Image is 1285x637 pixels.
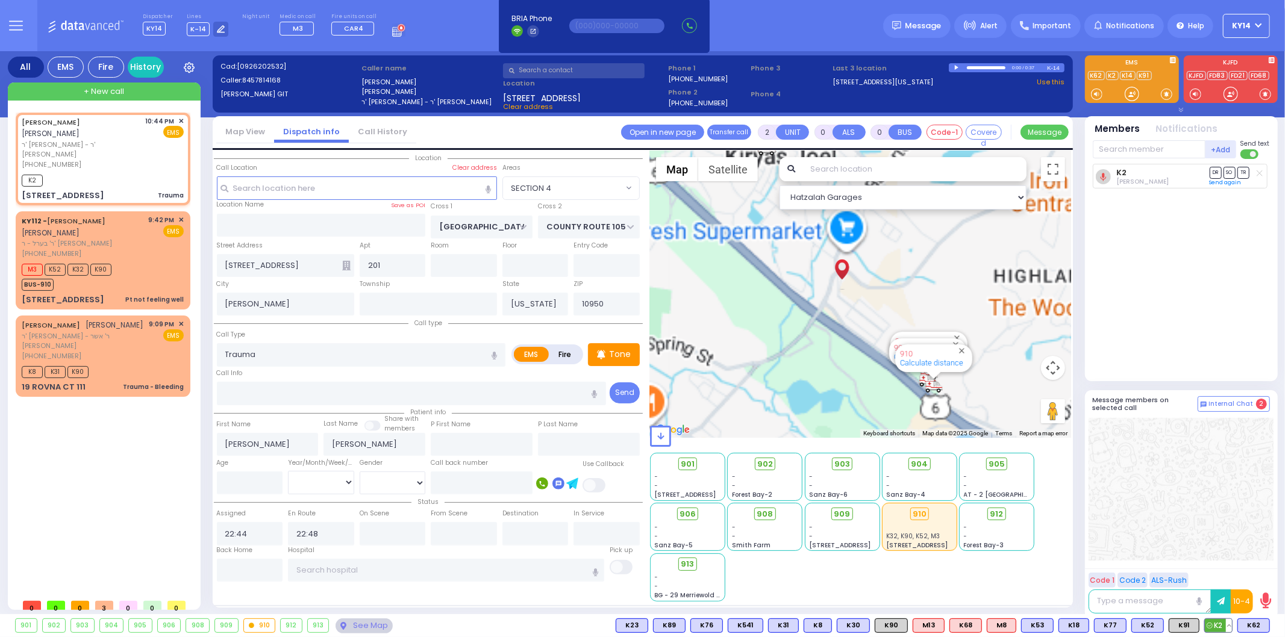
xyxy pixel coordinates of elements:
[186,619,209,632] div: 908
[1058,618,1089,633] div: K18
[22,381,86,393] div: 19 ROVNA CT 111
[905,20,942,32] span: Message
[178,319,184,329] span: ✕
[900,358,963,367] a: Calculate distance
[886,541,948,550] span: [STREET_ADDRESS]
[511,13,552,24] span: BRIA Phone
[146,117,175,126] span: 10:44 PM
[1231,589,1253,614] button: 10-4
[22,366,43,378] span: K8
[503,92,581,102] span: [STREET_ADDRESS]
[158,191,184,200] div: Trauma
[690,618,723,633] div: BLS
[242,75,281,85] span: 8457814168
[217,330,246,340] label: Call Type
[149,216,175,225] span: 9:42 PM
[809,523,813,532] span: -
[732,541,771,550] span: Smith Farm
[1188,20,1204,31] span: Help
[949,618,982,633] div: ALS
[1021,618,1054,633] div: BLS
[43,619,66,632] div: 902
[67,366,89,378] span: K90
[158,619,181,632] div: 906
[16,619,37,632] div: 901
[1011,61,1022,75] div: 0:00
[681,458,695,470] span: 901
[360,509,389,518] label: On Scene
[574,509,604,518] label: In Service
[1224,167,1236,178] span: SO
[655,591,722,600] span: BG - 29 Merriewold S.
[237,61,286,71] span: [0926202532]
[1204,618,1233,633] div: BLS
[1106,20,1154,31] span: Notifications
[804,618,832,633] div: BLS
[653,422,693,438] img: Google
[502,241,517,250] label: Floor
[100,619,123,632] div: 904
[1094,618,1127,633] div: K77
[167,601,186,610] span: 0
[616,618,648,633] div: K23
[23,601,41,610] span: 0
[964,472,968,481] span: -
[548,347,582,362] label: Fire
[1184,60,1278,68] label: KJFD
[950,339,961,350] button: Close
[119,601,137,610] span: 0
[391,201,425,210] label: Save as POI
[384,424,415,433] span: members
[220,75,358,85] label: Caller:
[1210,167,1222,178] span: DR
[964,490,1053,499] span: AT - 2 [GEOGRAPHIC_DATA]
[324,419,358,429] label: Last Name
[1118,573,1148,588] button: Code 2
[90,264,111,276] span: K90
[22,128,80,138] span: [PERSON_NAME]
[680,508,696,520] span: 906
[149,320,175,329] span: 9:09 PM
[22,264,43,276] span: M3
[1041,399,1065,423] button: Drag Pegman onto the map to open Street View
[71,601,89,610] span: 0
[384,414,419,423] small: Share with
[728,618,763,633] div: K541
[293,23,303,33] span: M3
[910,508,930,521] div: 910
[913,618,945,633] div: M13
[342,261,351,270] span: Other building occupants
[1256,399,1267,409] span: 2
[22,117,80,127] a: [PERSON_NAME]
[728,618,763,633] div: BLS
[732,523,736,532] span: -
[621,125,704,140] a: Open in new page
[288,509,316,518] label: En Route
[757,458,773,470] span: 902
[1201,402,1207,408] img: comment-alt.png
[655,532,658,541] span: -
[987,618,1016,633] div: ALS KJ
[809,532,813,541] span: -
[217,241,263,250] label: Street Address
[1237,618,1270,633] div: BLS
[502,279,519,289] label: State
[964,532,968,541] span: -
[95,601,113,610] span: 3
[653,422,693,438] a: Open this area in Google Maps (opens a new window)
[732,532,736,541] span: -
[1094,618,1127,633] div: BLS
[217,458,229,468] label: Age
[8,57,44,78] div: All
[1089,573,1116,588] button: Code 1
[215,619,238,632] div: 909
[217,176,497,199] input: Search location here
[1137,71,1152,80] a: K91
[966,125,1002,140] button: Covered
[361,87,499,97] label: [PERSON_NAME]
[1210,179,1242,186] a: Send again
[187,13,229,20] label: Lines
[1131,618,1164,633] div: BLS
[22,190,104,202] div: [STREET_ADDRESS]
[1223,14,1270,38] button: KY14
